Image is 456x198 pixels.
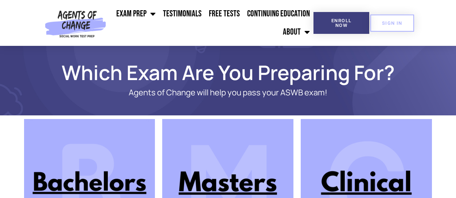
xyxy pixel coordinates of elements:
[159,5,205,23] a: Testimonials
[382,21,402,25] span: SIGN IN
[20,64,436,81] h1: Which Exam Are You Preparing For?
[109,5,313,41] nav: Menu
[243,5,313,23] a: Continuing Education
[50,88,407,97] p: Agents of Change will help you pass your ASWB exam!
[370,15,414,32] a: SIGN IN
[113,5,159,23] a: Exam Prep
[313,12,369,34] a: Enroll Now
[205,5,243,23] a: Free Tests
[279,23,313,41] a: About
[325,18,358,28] span: Enroll Now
